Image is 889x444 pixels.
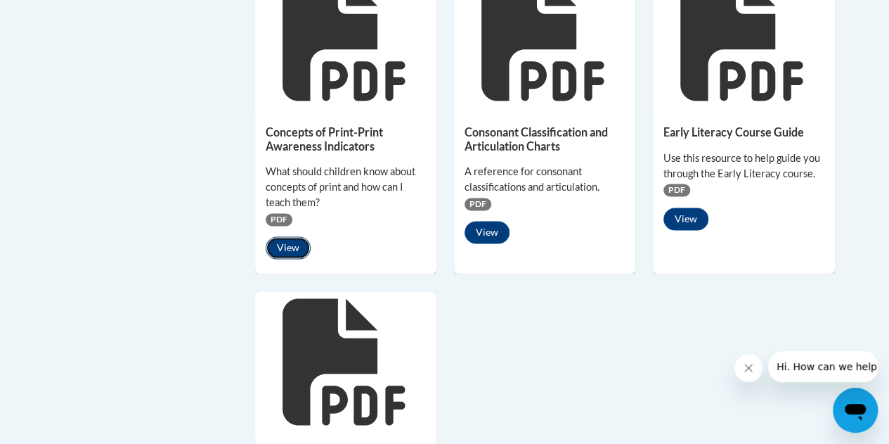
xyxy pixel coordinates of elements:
[266,125,426,153] h5: Concepts of Print-Print Awareness Indicators
[768,351,878,382] iframe: Message from company
[663,151,824,182] div: Use this resource to help guide you through the Early Literacy course.
[465,164,625,195] div: A reference for consonant classifications and articulation.
[266,164,426,210] div: What should children know about concepts of print and how can I teach them?
[663,125,824,139] h5: Early Literacy Course Guide
[663,184,690,196] span: PDF
[266,236,311,259] button: View
[465,125,625,153] h5: Consonant Classification and Articulation Charts
[266,213,292,226] span: PDF
[833,388,878,433] iframe: Button to launch messaging window
[734,354,763,382] iframe: Close message
[465,221,510,243] button: View
[8,10,114,21] span: Hi. How can we help?
[465,198,491,210] span: PDF
[663,208,708,230] button: View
